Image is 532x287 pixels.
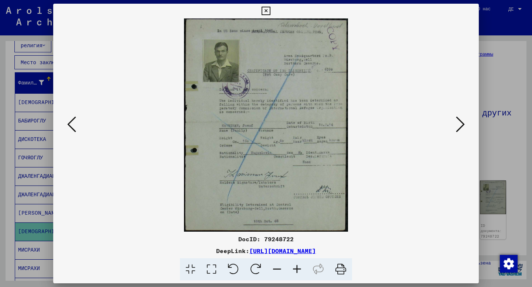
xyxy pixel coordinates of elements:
[249,247,316,255] a: [URL][DOMAIN_NAME]
[500,255,518,273] img: Изменить согласие
[499,255,517,272] div: Изменить согласие
[78,18,454,232] img: 001.jpg
[53,246,479,255] div: DeepLink:
[53,235,479,243] div: DocID: 79248722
